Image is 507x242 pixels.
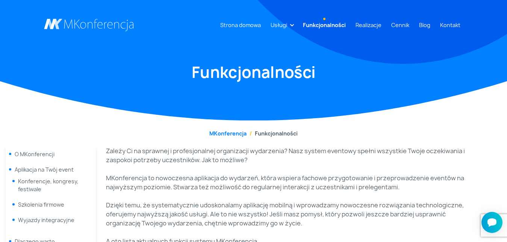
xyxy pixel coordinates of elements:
a: O MKonferencji [15,151,54,158]
a: Blog [416,18,433,32]
a: Funkcjonalności [300,18,349,32]
a: Kontakt [437,18,463,32]
iframe: Smartsupp widget button [481,212,502,233]
a: Usługi [268,18,290,32]
nav: breadcrumb [44,129,463,137]
a: Wyjazdy integracyjne [18,216,74,224]
a: MKonferencja [209,130,247,137]
p: MKonferencja to nowoczesna aplikacja do wydarzeń, która wspiera fachowe przygotowanie i przeprowa... [106,174,477,192]
a: Strona domowa [217,18,264,32]
li: Funkcjonalności [247,129,298,137]
p: Zależy Ci na sprawnej i profesjonalnej organizacji wydarzenia? Nasz system eventowy spełni wszyst... [106,146,477,164]
a: Szkolenia firmowe [18,201,64,208]
a: Konferencje, kongresy, festiwale [18,178,79,193]
h1: Funkcjonalności [44,62,463,82]
p: Dzięki temu, że systematycznie udoskonalamy aplikację mobilną i wprowadzamy nowoczesne rozwiązani... [106,201,477,228]
span: Aplikacja na Twój event [15,166,74,173]
a: Cennik [388,18,412,32]
a: Realizacje [353,18,384,32]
